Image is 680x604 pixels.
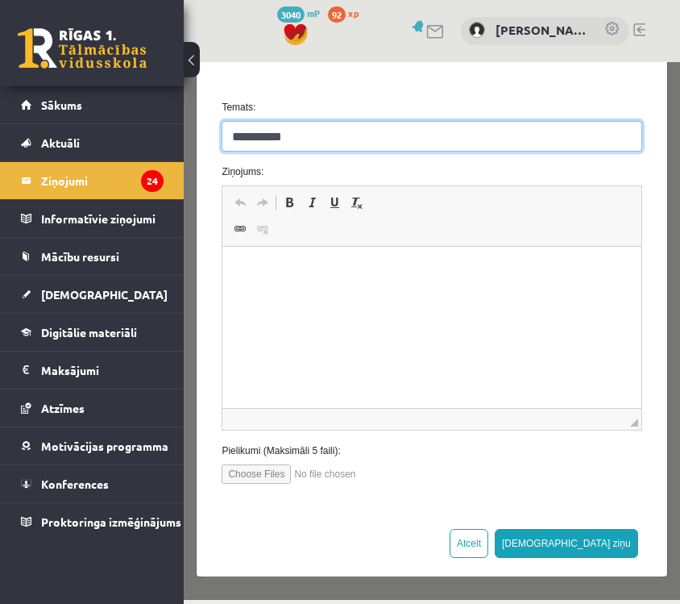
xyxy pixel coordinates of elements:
[21,162,164,199] a: Ziņojumi24
[348,6,359,19] span: xp
[21,200,164,237] a: Informatīvie ziņojumi
[139,130,162,151] a: Underline (⌘+U)
[41,514,181,529] span: Proktoringa izmēģinājums
[41,325,137,339] span: Digitālie materiāli
[94,130,117,151] a: Bold (⌘+B)
[68,130,90,151] a: Redo (⌘+Y)
[495,21,588,40] a: [PERSON_NAME]
[18,28,147,69] a: Rīgas 1. Tālmācības vidusskola
[21,238,164,275] a: Mācību resursi
[41,352,164,389] legend: Maksājumi
[21,124,164,161] a: Aktuāli
[141,170,164,192] i: 24
[21,276,164,313] a: [DEMOGRAPHIC_DATA]
[328,6,367,19] a: 92 xp
[21,352,164,389] a: Maksājumi
[41,162,164,199] legend: Ziņojumi
[446,356,454,364] span: Drag to resize
[162,130,185,151] a: Remove Format
[26,102,470,117] label: Ziņojums:
[41,200,164,237] legend: Informatīvie ziņojumi
[26,381,470,396] label: Pielikumi (Maksimāli 5 faili):
[277,6,305,23] span: 3040
[21,427,164,464] a: Motivācijas programma
[45,156,68,177] a: Link (⌘+K)
[311,467,454,496] button: [DEMOGRAPHIC_DATA] ziņu
[41,287,168,302] span: [DEMOGRAPHIC_DATA]
[21,465,164,502] a: Konferences
[277,6,320,19] a: 3040 mP
[266,467,305,496] button: Atcelt
[68,156,90,177] a: Unlink
[117,130,139,151] a: Italic (⌘+I)
[41,439,168,453] span: Motivācijas programma
[41,477,109,491] span: Konferences
[26,38,470,52] label: Temats:
[307,6,320,19] span: mP
[41,98,82,112] span: Sākums
[45,130,68,151] a: Undo (⌘+Z)
[21,86,164,123] a: Sākums
[41,249,119,264] span: Mācību resursi
[21,503,164,540] a: Proktoringa izmēģinājums
[21,389,164,427] a: Atzīmes
[41,401,85,415] span: Atzīmes
[21,314,164,351] a: Digitālie materiāli
[39,185,457,346] iframe: Rich Text Editor, wiswyg-editor-47024788596680-1757787620-941
[469,22,485,38] img: Roberts Gustavs Priede
[328,6,346,23] span: 92
[41,135,80,150] span: Aktuāli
